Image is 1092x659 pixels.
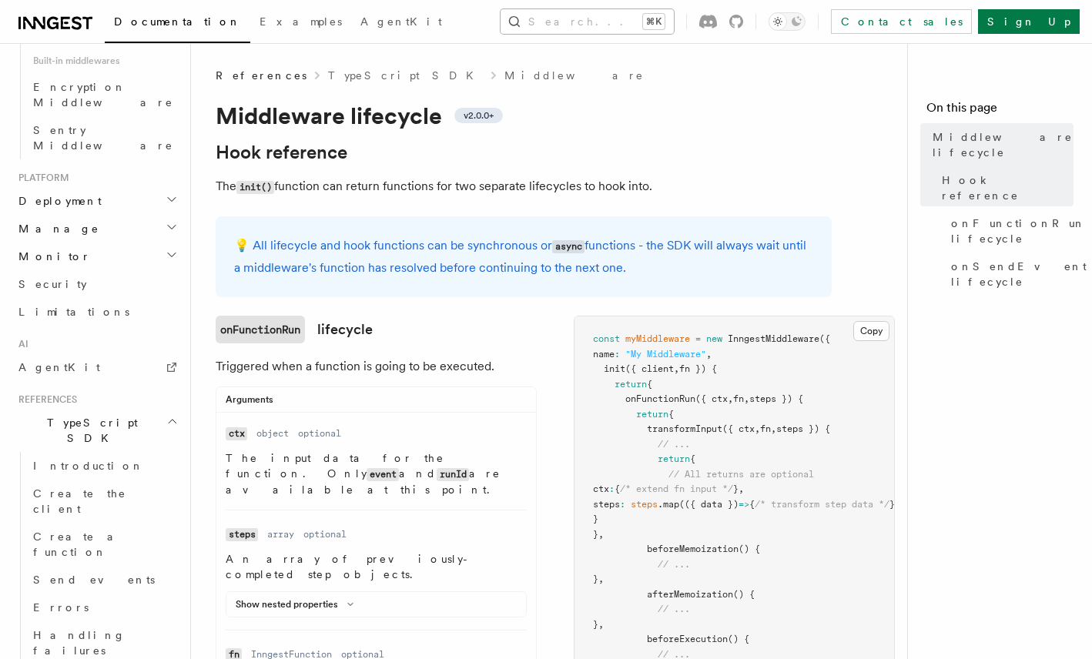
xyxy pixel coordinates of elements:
code: init() [236,181,274,194]
code: steps [226,528,258,541]
span: () { [733,589,755,600]
span: Encryption Middleware [33,81,173,109]
a: Limitations [12,298,181,326]
a: Hook reference [936,166,1074,209]
span: } [593,619,598,630]
p: Triggered when a function is going to be executed. [216,356,537,377]
span: steps }) { [776,423,830,434]
span: () { [739,544,760,554]
span: afterMemoization [647,589,733,600]
span: { [647,379,652,390]
span: } [593,574,598,584]
span: Security [18,278,87,290]
span: , [739,483,744,494]
span: Platform [12,172,69,184]
span: Deployment [12,193,102,209]
span: TypeScript SDK [12,415,166,446]
span: Errors [33,601,89,614]
span: AI [12,338,28,350]
span: AgentKit [360,15,442,28]
code: ctx [226,427,247,440]
code: runId [437,468,469,481]
a: Errors [27,594,181,621]
span: : [620,499,625,510]
dd: optional [303,528,347,540]
span: Built-in middlewares [27,49,181,73]
span: Introduction [33,460,144,472]
a: Examples [250,5,351,42]
a: Middleware lifecycle [926,123,1074,166]
span: // ... [658,559,690,570]
span: return [615,379,647,390]
span: return [658,453,690,464]
button: Deployment [12,187,181,215]
span: { [668,409,674,420]
span: Examples [260,15,342,28]
p: The function can return functions for two separate lifecycles to hook into. [216,176,832,198]
span: return [636,409,668,420]
dd: object [256,427,289,440]
p: An array of previously-completed step objects. [226,551,527,582]
span: , [771,423,776,434]
span: Manage [12,221,99,236]
span: Create a function [33,530,125,558]
span: new [706,333,722,344]
a: Contact sales [831,9,972,34]
dd: optional [298,427,341,440]
a: Security [12,270,181,298]
span: : [609,483,615,494]
span: ({ [819,333,830,344]
code: event [367,468,399,481]
p: The input data for the function. Only and are available at this point. [226,450,527,497]
span: onFunctionRun lifecycle [951,216,1086,246]
span: Sentry Middleware [33,124,173,152]
span: fn }) { [679,363,717,374]
span: , [598,619,604,630]
span: steps [631,499,658,510]
span: const [593,333,620,344]
span: beforeExecution [647,634,728,644]
span: References [12,393,77,406]
a: Encryption Middleware [27,73,181,116]
span: , [728,393,733,404]
a: Hook reference [216,142,347,163]
span: , [598,529,604,540]
span: InngestMiddleware [728,333,819,344]
span: /* extend fn input */ [620,483,733,494]
a: onFunctionRun lifecycle [945,209,1074,253]
h4: On this page [926,99,1074,123]
span: , [674,363,679,374]
span: // ... [658,604,690,614]
span: { [615,483,620,494]
kbd: ⌘K [643,14,665,29]
span: Limitations [18,306,129,318]
span: .map [658,499,679,510]
span: // All returns are optional [668,469,814,480]
span: } [593,513,598,524]
a: AgentKit [12,353,181,381]
a: Documentation [105,5,250,43]
span: ({ client [625,363,674,374]
a: AgentKit [351,5,451,42]
span: Hook reference [942,172,1074,203]
span: , [744,393,749,404]
span: } [593,529,598,540]
a: onSendEvent lifecycle [945,253,1074,296]
button: Manage [12,215,181,243]
dd: array [267,528,294,540]
span: name [593,349,615,360]
span: Create the client [33,487,126,515]
span: ctx [593,483,609,494]
code: async [552,240,585,253]
span: { [749,499,755,510]
span: , [755,423,760,434]
span: Middleware lifecycle [933,129,1074,160]
a: Create the client [27,480,181,523]
button: Copy [853,321,889,341]
button: Search...⌘K [501,9,674,34]
div: Arguments [216,393,536,413]
code: onFunctionRun [216,316,305,343]
button: Monitor [12,243,181,270]
span: onSendEvent lifecycle [951,259,1087,289]
span: => [739,499,749,510]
